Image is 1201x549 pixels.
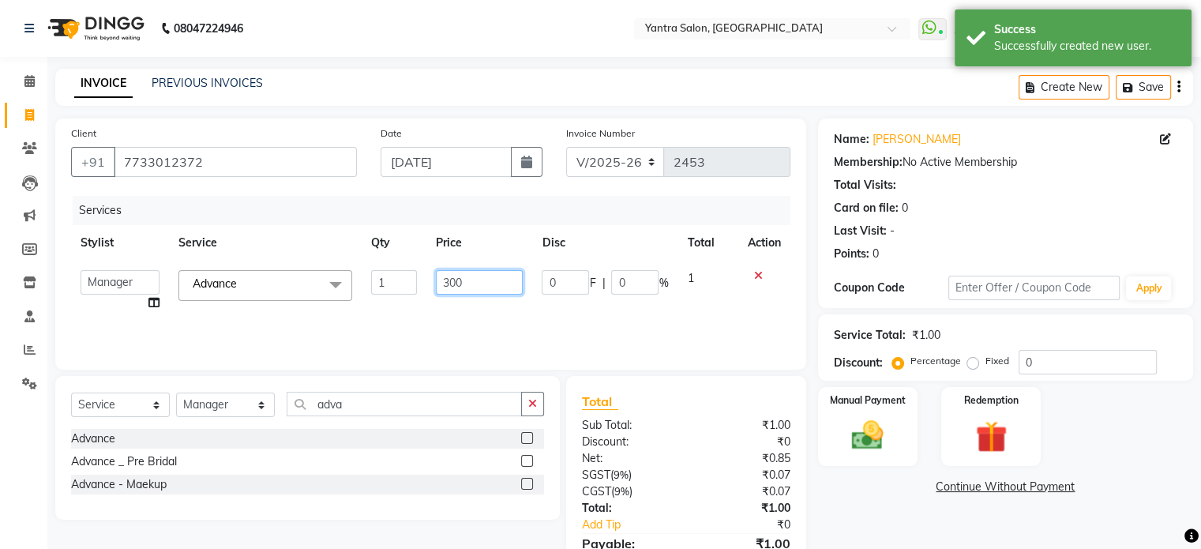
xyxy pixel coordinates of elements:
button: +91 [71,147,115,177]
label: Percentage [910,354,961,368]
div: Discount: [570,434,686,450]
th: Price [426,225,532,261]
label: Client [71,126,96,141]
div: ( ) [570,483,686,500]
span: | [602,275,605,291]
div: Total Visits: [834,177,896,194]
div: Advance [71,431,115,447]
th: Action [738,225,790,261]
img: logo [40,6,148,51]
img: _gift.svg [966,417,1017,457]
div: ( ) [570,467,686,483]
div: Discount: [834,355,883,371]
div: ₹1.00 [686,500,802,517]
div: Points: [834,246,869,262]
div: Coupon Code [834,280,948,296]
div: Total: [570,500,686,517]
span: 9% [614,485,629,498]
div: Services [73,196,802,225]
div: Sub Total: [570,417,686,434]
div: No Active Membership [834,154,1177,171]
span: F [589,275,595,291]
span: 1 [687,271,693,285]
label: Fixed [985,354,1009,368]
div: ₹0.85 [686,450,802,467]
div: - [890,223,895,239]
div: ₹0.07 [686,467,802,483]
button: Apply [1126,276,1171,300]
a: x [237,276,244,291]
input: Enter Offer / Coupon Code [948,276,1120,300]
div: Name: [834,131,869,148]
div: ₹1.00 [912,327,940,344]
div: ₹1.00 [686,417,802,434]
label: Invoice Number [566,126,635,141]
span: SGST [582,468,610,482]
div: Net: [570,450,686,467]
span: Total [582,393,618,410]
label: Date [381,126,402,141]
th: Disc [532,225,677,261]
div: Successfully created new user. [994,38,1180,55]
button: Save [1116,75,1171,100]
div: Advance - Maekup [71,476,167,493]
div: Membership: [834,154,903,171]
div: 0 [902,200,908,216]
a: [PERSON_NAME] [873,131,961,148]
div: 0 [873,246,879,262]
span: 9% [614,468,629,481]
div: ₹0 [686,434,802,450]
th: Stylist [71,225,169,261]
b: 08047224946 [174,6,243,51]
div: ₹0.07 [686,483,802,500]
label: Redemption [964,393,1019,408]
a: INVOICE [74,70,133,98]
th: Qty [362,225,426,261]
div: Service Total: [834,327,906,344]
div: Card on file: [834,200,899,216]
th: Service [169,225,362,261]
button: Create New [1019,75,1109,100]
input: Search or Scan [287,392,522,416]
img: _cash.svg [842,417,893,453]
span: CGST [582,484,611,498]
span: Advance [193,276,237,291]
div: Last Visit: [834,223,887,239]
span: % [659,275,668,291]
input: Search by Name/Mobile/Email/Code [114,147,357,177]
th: Total [677,225,737,261]
a: Add Tip [570,517,705,533]
a: PREVIOUS INVOICES [152,76,263,90]
div: Success [994,21,1180,38]
div: Advance _ Pre Bridal [71,453,177,470]
a: Continue Without Payment [821,479,1190,495]
label: Manual Payment [830,393,906,408]
div: ₹0 [705,517,801,533]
